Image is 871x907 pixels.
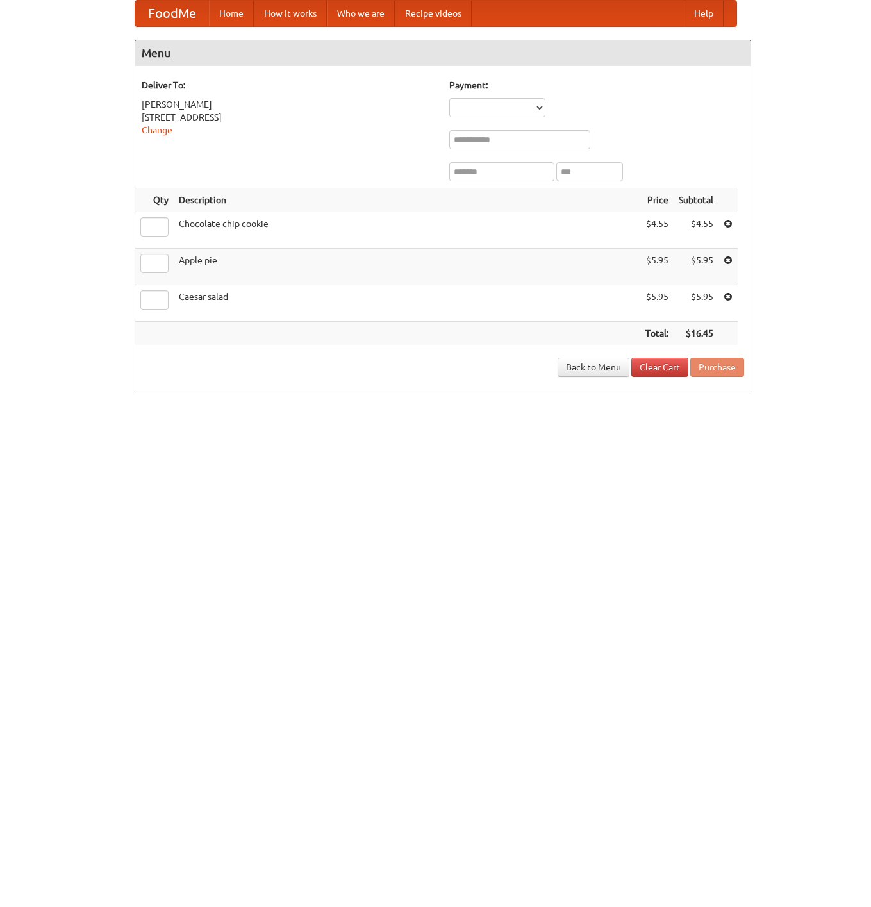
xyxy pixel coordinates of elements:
[558,358,629,377] a: Back to Menu
[690,358,744,377] button: Purchase
[327,1,395,26] a: Who we are
[142,98,436,111] div: [PERSON_NAME]
[135,40,751,66] h4: Menu
[174,212,640,249] td: Chocolate chip cookie
[174,249,640,285] td: Apple pie
[674,188,718,212] th: Subtotal
[254,1,327,26] a: How it works
[674,285,718,322] td: $5.95
[142,111,436,124] div: [STREET_ADDRESS]
[674,249,718,285] td: $5.95
[674,212,718,249] td: $4.55
[640,285,674,322] td: $5.95
[135,188,174,212] th: Qty
[640,188,674,212] th: Price
[135,1,209,26] a: FoodMe
[142,125,172,135] a: Change
[640,212,674,249] td: $4.55
[631,358,688,377] a: Clear Cart
[209,1,254,26] a: Home
[174,188,640,212] th: Description
[174,285,640,322] td: Caesar salad
[640,322,674,345] th: Total:
[684,1,724,26] a: Help
[674,322,718,345] th: $16.45
[395,1,472,26] a: Recipe videos
[640,249,674,285] td: $5.95
[142,79,436,92] h5: Deliver To:
[449,79,744,92] h5: Payment:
